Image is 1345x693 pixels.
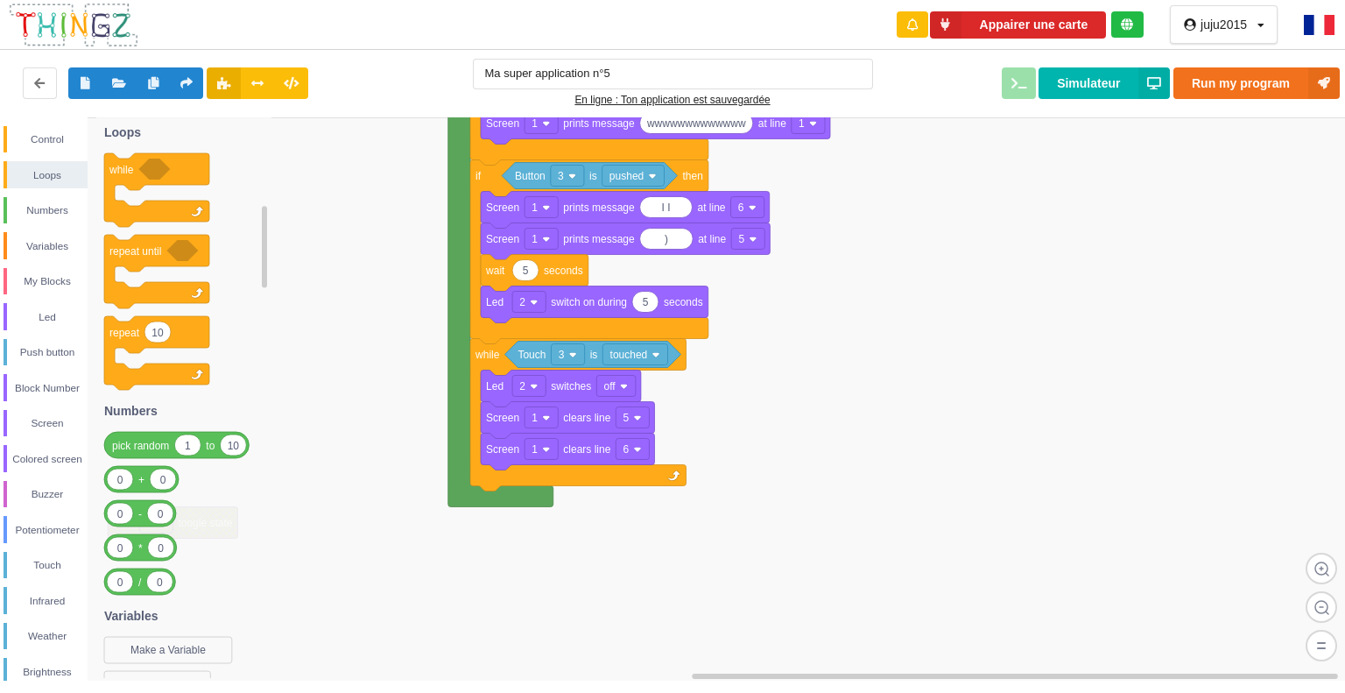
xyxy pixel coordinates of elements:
text: - [138,508,142,520]
text: at line [758,117,786,130]
text: switches [551,380,591,392]
text: Screen [486,233,519,245]
img: fr.png [1304,15,1334,35]
text: repeat [109,327,140,339]
text: Button [515,170,546,182]
text: 3 [558,170,564,182]
div: Block Number [7,379,88,397]
text: Make a List [130,678,185,690]
text: 10 [228,440,240,452]
text: 0 [117,542,123,555]
div: My Blocks [7,272,88,290]
text: 6 [623,443,630,456]
text: repeat until [109,245,161,258]
text: 3 [559,349,565,361]
text: 2 [519,296,525,308]
text: 0 [158,508,164,520]
text: if [475,170,482,182]
text: prints message [563,202,635,214]
text: 1 [532,233,538,245]
text: Screen [486,117,519,130]
text: clears line [563,412,610,424]
button: Simulateur [1039,67,1170,99]
div: Infrared [7,592,88,610]
button: Appairer une carte [930,11,1107,39]
div: Touch [7,556,88,574]
text: 1 [532,443,538,456]
text: 5 [523,265,529,277]
div: Loops [7,166,88,184]
text: while [109,164,134,176]
div: juju2015 [1201,18,1247,31]
text: 0 [160,474,166,486]
div: Buzzer [7,485,88,503]
text: Touch [518,349,546,361]
text: 6 [738,202,744,214]
text: 0 [158,542,164,555]
text: / [138,576,142,589]
text: + [138,474,144,486]
text: 2 [519,380,525,392]
text: 0 [117,508,123,520]
text: touched [610,349,648,361]
text: 10 [151,327,164,339]
text: Loops [104,125,141,139]
text: Screen [486,202,519,214]
div: Colored screen [7,450,88,468]
text: at line [697,202,725,214]
text: off [604,380,616,392]
text: seconds [544,265,583,277]
text: Screen [486,443,519,456]
div: Led [7,308,88,326]
text: then [683,170,703,182]
text: I I [662,202,671,214]
text: 0 [157,576,163,589]
text: prints message [563,233,635,245]
div: Numbers [7,202,88,219]
text: 5 [643,296,649,308]
text: wwwwwwwwwwwww [646,117,746,130]
text: Led [486,380,503,392]
div: Variables [7,237,88,255]
text: 1 [532,412,538,424]
div: Potentiometer [7,521,88,539]
text: 0 [117,474,123,486]
div: En ligne : Ton application est sauvegardée [473,91,873,109]
text: while [475,349,500,361]
text: 1 [185,440,191,452]
div: Control [7,131,88,148]
text: wait [485,265,505,277]
text: Led [486,296,503,308]
text: 5 [623,412,630,424]
button: Run my program [1173,67,1340,99]
text: to [206,440,215,452]
text: 5 [738,233,744,245]
text: is [589,170,597,182]
div: Screen [7,414,88,432]
text: is [590,349,598,361]
text: ) [665,233,668,245]
text: pushed [609,170,644,182]
text: 1 [532,117,538,130]
text: prints message [563,117,635,130]
img: thingz_logo.png [8,2,139,48]
text: Make a Variable [130,644,206,656]
text: pick random [112,440,169,452]
text: switch on during [551,296,627,308]
text: 1 [799,117,805,130]
text: Variables [104,609,158,623]
text: at line [698,233,726,245]
text: seconds [664,296,703,308]
div: Push button [7,343,88,361]
text: Screen [486,412,519,424]
text: Numbers [104,404,158,418]
div: Tu es connecté au serveur de création de Thingz [1111,11,1144,38]
text: 1 [532,202,538,214]
text: clears line [563,443,610,456]
text: 0 [117,576,123,589]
